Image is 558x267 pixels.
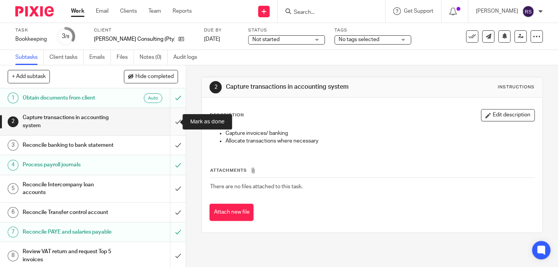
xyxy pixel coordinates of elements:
h1: Reconcile PAYE and salaries payable [23,226,116,238]
button: Hide completed [124,70,178,83]
h1: Process payroll journals [23,159,116,171]
a: Subtasks [15,50,44,65]
p: Allocate transactions where necessary [225,137,534,145]
span: Not started [252,37,280,42]
h1: Review VAT return and request Top 5 invoices [23,246,116,265]
a: Email [96,7,109,15]
div: 3 [62,32,69,41]
label: Task [15,27,47,33]
h1: Reconcile banking to bank statement [23,139,116,151]
span: [DATE] [204,36,220,42]
div: 4 [8,160,18,171]
div: 5 [8,183,18,194]
div: 1 [8,93,18,103]
div: Auto [144,93,162,103]
a: Reports [173,7,192,15]
label: Status [248,27,325,33]
button: + Add subtask [8,70,50,83]
span: There are no files attached to this task. [210,184,302,189]
h1: Obtain documents from client [23,92,116,104]
div: 8 [8,250,18,261]
span: No tags selected [339,37,379,42]
span: Get Support [404,8,433,14]
a: Emails [89,50,111,65]
label: Tags [334,27,411,33]
button: Attach new file [209,204,253,221]
h1: Capture transactions in accounting system [23,112,116,131]
div: 3 [8,140,18,151]
h1: Capture transactions in accounting system [226,83,388,91]
div: 6 [8,207,18,218]
a: Work [71,7,84,15]
div: 2 [8,116,18,127]
span: Attachments [210,168,247,172]
label: Client [94,27,194,33]
a: Team [148,7,161,15]
small: /9 [65,35,69,39]
div: 7 [8,227,18,237]
p: Description [209,112,244,118]
img: Pixie [15,6,54,17]
img: svg%3E [522,5,534,18]
h1: Reconcile Transfer control account [23,207,116,218]
div: Bookkeeping [15,35,47,43]
a: Clients [120,7,137,15]
h1: Reconcile Intercompany loan accounts [23,179,116,199]
p: Capture invoices/ banking [225,129,534,137]
label: Due by [204,27,239,33]
div: 2 [209,81,222,93]
div: Instructions [498,84,535,90]
a: Client tasks [49,50,84,65]
span: Hide completed [135,74,174,80]
input: Search [293,9,362,16]
p: [PERSON_NAME] [476,7,518,15]
button: Edit description [481,109,535,121]
a: Files [117,50,134,65]
p: [PERSON_NAME] Consulting (Pty) Ltd [94,35,174,43]
a: Notes (0) [140,50,168,65]
a: Audit logs [173,50,203,65]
